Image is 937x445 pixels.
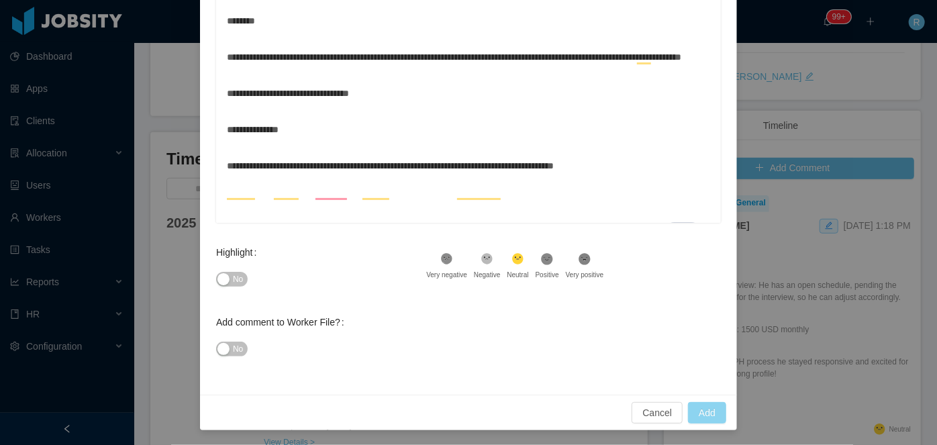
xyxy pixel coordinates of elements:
[216,247,262,258] label: Highlight
[507,270,528,280] div: Neutral
[474,270,500,280] div: Negative
[566,270,604,280] div: Very positive
[216,342,248,356] button: Add comment to Worker File?
[688,402,726,424] button: Add
[233,273,243,286] span: No
[227,7,711,242] div: To enrich screen reader interactions, please activate Accessibility in Grammarly extension settings
[426,270,467,280] div: Very negative
[216,272,248,287] button: Highlight
[233,342,243,356] span: No
[632,402,683,424] button: Cancel
[216,317,350,328] label: Add comment to Worker File?
[536,270,559,280] div: Positive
